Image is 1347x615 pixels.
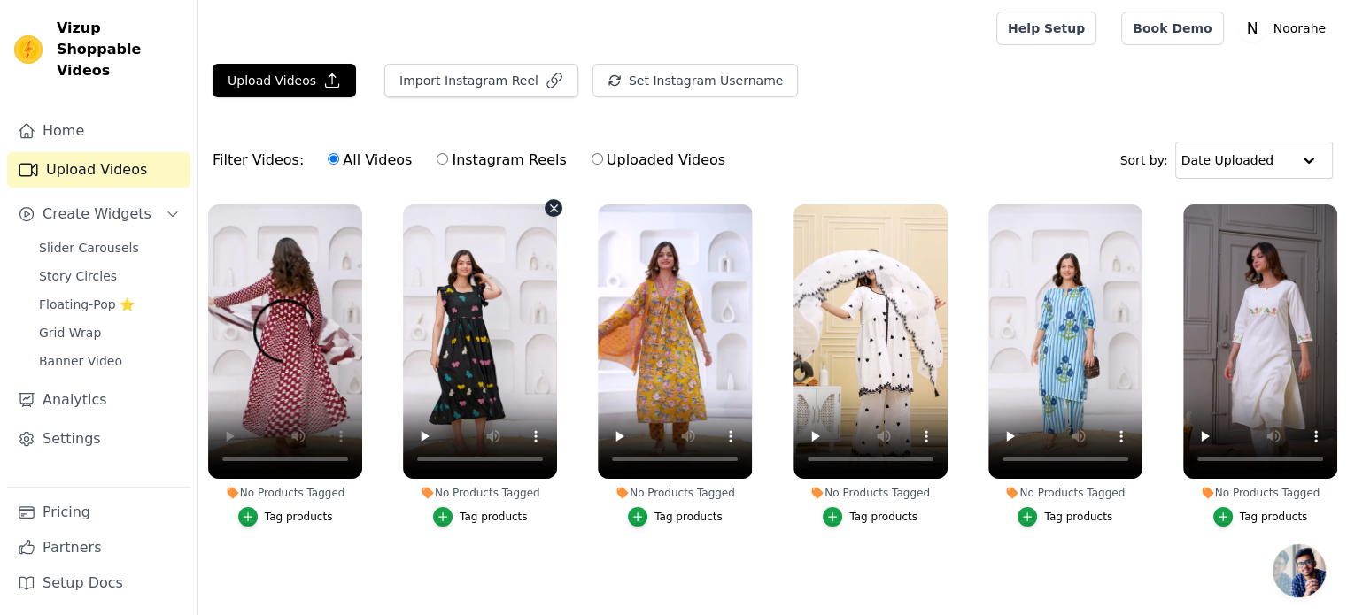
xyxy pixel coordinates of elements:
p: Noorahe [1266,12,1333,44]
button: Tag products [628,507,723,527]
input: Uploaded Videos [592,153,603,165]
button: Set Instagram Username [592,64,798,97]
button: Create Widgets [7,196,190,232]
div: Tag products [1240,510,1308,524]
button: Video Delete [545,199,562,217]
span: Vizup Shoppable Videos [57,18,183,81]
span: Banner Video [39,352,122,370]
div: No Products Tagged [598,486,752,500]
button: Tag products [238,507,333,527]
span: Slider Carousels [39,239,139,257]
span: Floating-Pop ⭐ [39,296,135,313]
span: Story Circles [39,267,117,285]
text: N [1246,19,1258,37]
span: Grid Wrap [39,324,101,342]
a: Banner Video [28,349,190,373]
a: Grid Wrap [28,320,190,345]
a: Book Demo [1121,12,1223,45]
div: No Products Tagged [988,486,1142,500]
input: All Videos [328,153,339,165]
a: Story Circles [28,264,190,288]
div: Tag products [265,510,333,524]
div: Filter Videos: [213,140,735,181]
img: Vizup [14,35,43,64]
a: Home [7,113,190,149]
a: Floating-Pop ⭐ [28,292,190,317]
div: Tag products [1044,510,1112,524]
button: Tag products [433,507,528,527]
div: No Products Tagged [403,486,557,500]
div: No Products Tagged [208,486,362,500]
button: Tag products [1018,507,1112,527]
button: N Noorahe [1238,12,1333,44]
a: Analytics [7,382,190,418]
a: Pricing [7,495,190,530]
button: Tag products [823,507,917,527]
div: Open chat [1273,544,1326,597]
label: Instagram Reels [436,149,567,172]
input: Instagram Reels [437,153,448,165]
button: Upload Videos [213,64,356,97]
label: All Videos [327,149,413,172]
a: Slider Carousels [28,235,190,260]
button: Tag products [1213,507,1308,527]
a: Upload Videos [7,152,190,188]
div: Tag products [460,510,528,524]
div: Sort by: [1120,142,1334,179]
label: Uploaded Videos [591,149,726,172]
a: Setup Docs [7,565,190,601]
button: Import Instagram Reel [384,64,578,97]
div: Tag products [849,510,917,524]
a: Partners [7,530,190,565]
div: No Products Tagged [793,486,948,500]
span: Create Widgets [43,204,151,225]
div: Tag products [654,510,723,524]
a: Help Setup [996,12,1096,45]
a: Settings [7,421,190,457]
div: No Products Tagged [1183,486,1337,500]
